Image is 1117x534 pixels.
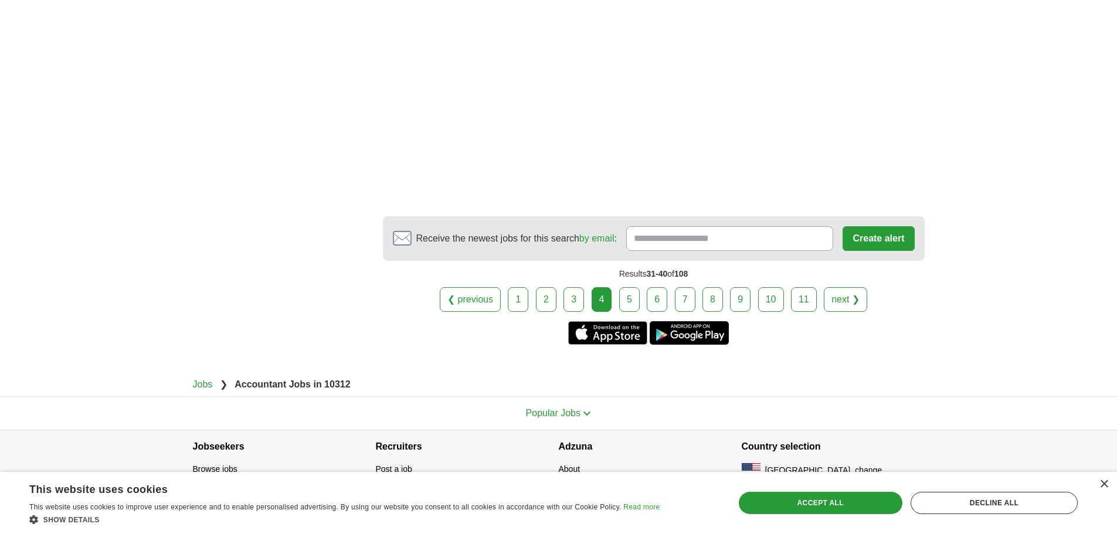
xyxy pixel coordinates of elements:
span: This website uses cookies to improve user experience and to enable personalised advertising. By u... [29,503,622,511]
span: Receive the newest jobs for this search : [416,232,617,246]
a: Post a job [376,464,412,474]
span: Show details [43,516,100,524]
span: Popular Jobs [526,408,580,418]
a: Browse jobs [193,464,237,474]
span: [GEOGRAPHIC_DATA] [765,464,851,477]
img: toggle icon [583,411,591,416]
a: next ❯ [824,287,867,312]
a: Get the iPhone app [568,321,647,345]
div: Results of [383,261,925,287]
a: 7 [675,287,695,312]
a: by email [579,233,614,243]
a: ❮ previous [440,287,501,312]
a: 5 [619,287,640,312]
a: 11 [791,287,817,312]
div: Accept all [739,492,902,514]
div: This website uses cookies [29,479,630,496]
h4: Country selection [742,430,925,463]
a: Jobs [193,379,213,389]
a: Read more, opens a new window [623,503,660,511]
a: About [559,464,580,474]
a: 1 [508,287,528,312]
img: US flag [742,463,760,477]
a: 2 [536,287,556,312]
div: Decline all [911,492,1078,514]
div: Close [1099,480,1108,489]
strong: Accountant Jobs in 10312 [235,379,350,389]
a: 8 [702,287,723,312]
button: change [855,464,882,477]
a: Get the Android app [650,321,729,345]
a: 6 [647,287,667,312]
div: 4 [592,287,612,312]
span: ❯ [220,379,228,389]
span: 31-40 [646,269,667,278]
span: 108 [674,269,688,278]
a: 3 [563,287,584,312]
a: 9 [730,287,751,312]
button: Create alert [843,226,914,251]
a: 10 [758,287,784,312]
div: Show details [29,513,660,525]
